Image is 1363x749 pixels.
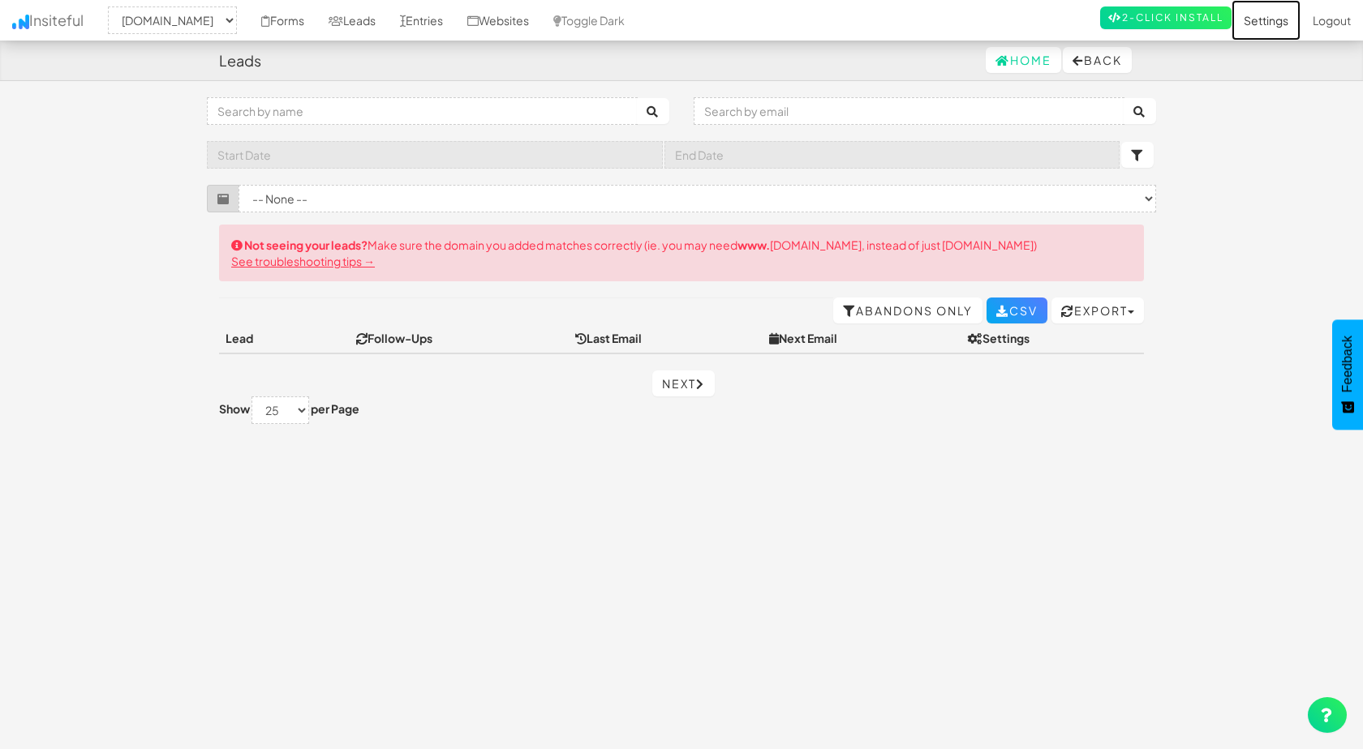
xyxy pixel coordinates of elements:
[350,323,568,353] th: Follow-Ups
[987,297,1047,323] a: CSV
[1340,336,1355,392] span: Feedback
[737,238,770,252] strong: www.
[244,238,368,252] strong: Not seeing your leads?
[1332,319,1363,430] button: Feedback - Show survey
[207,97,638,125] input: Search by name
[219,225,1144,281] div: Make sure the domain you added matches correctly (ie. you may need [DOMAIN_NAME], instead of just...
[1100,6,1232,29] a: 2-Click Install
[231,254,375,268] a: See troubleshooting tips →
[207,141,663,169] input: Start Date
[652,370,715,396] a: Next
[311,400,359,417] label: per Page
[1063,47,1132,73] button: Back
[219,53,261,69] h4: Leads
[569,323,763,353] th: Last Email
[763,323,961,353] th: Next Email
[12,15,29,29] img: icon.png
[833,297,982,323] a: Abandons Only
[1051,297,1144,323] button: Export
[961,323,1144,353] th: Settings
[664,141,1120,169] input: End Date
[219,323,318,353] th: Lead
[219,400,250,417] label: Show
[694,97,1124,125] input: Search by email
[986,47,1061,73] a: Home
